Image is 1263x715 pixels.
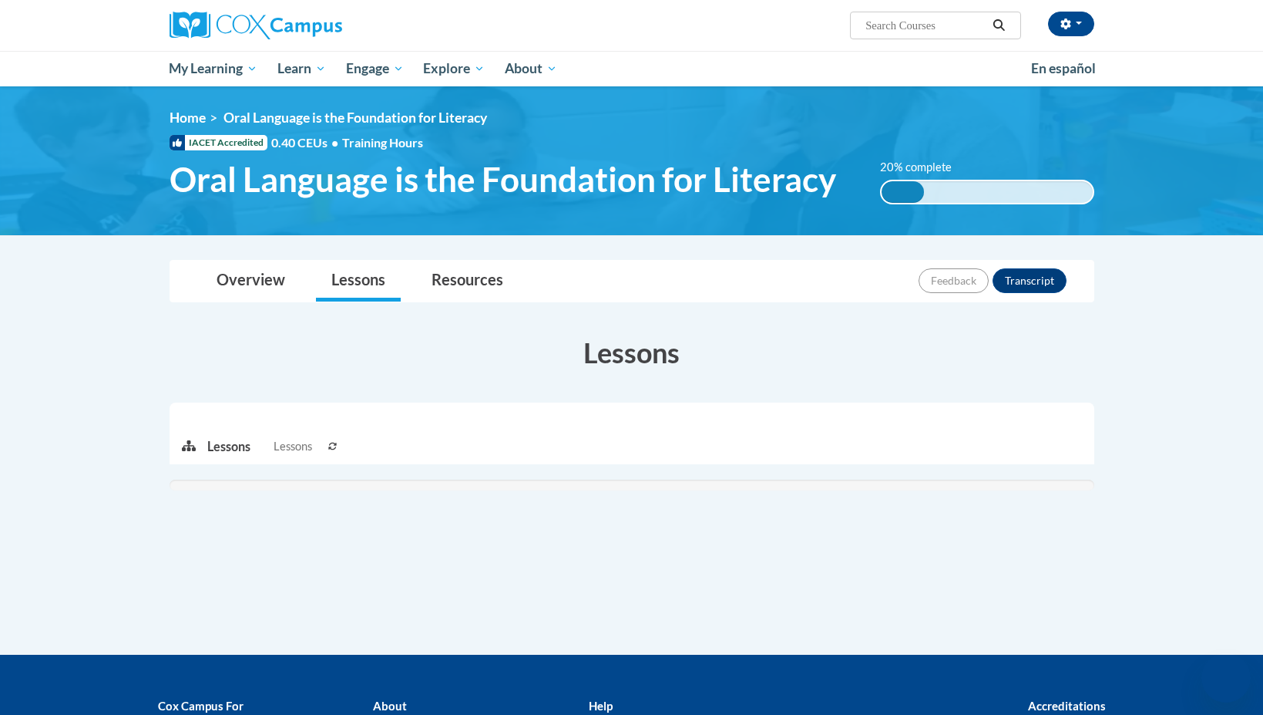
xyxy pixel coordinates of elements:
b: Cox Campus For [158,699,244,713]
span: Oral Language is the Foundation for Literacy [170,159,836,200]
a: My Learning [160,51,268,86]
span: Lessons [274,438,312,455]
img: Cox Campus [170,12,342,39]
p: Lessons [207,438,250,455]
a: Learn [267,51,336,86]
b: Accreditations [1028,699,1106,713]
a: Resources [416,261,519,302]
a: Cox Campus [170,12,462,39]
a: Explore [413,51,495,86]
a: Lessons [316,261,401,302]
b: Help [589,699,613,713]
button: Feedback [919,268,989,293]
iframe: Button to launch messaging window [1201,653,1251,703]
h3: Lessons [170,333,1094,372]
span: Learn [277,59,326,78]
a: Home [170,110,206,126]
span: • [331,135,338,150]
span: Training Hours [342,135,423,150]
span: About [505,59,557,78]
a: About [495,51,567,86]
span: 0.40 CEUs [271,134,342,151]
span: Oral Language is the Foundation for Literacy [223,110,487,126]
input: Search Courses [864,16,987,35]
b: About [373,699,407,713]
span: IACET Accredited [170,135,267,150]
button: Account Settings [1048,12,1094,36]
a: En español [1021,52,1106,85]
span: Explore [423,59,485,78]
a: Engage [336,51,414,86]
span: Engage [346,59,404,78]
span: En español [1031,60,1096,76]
div: 20% complete [882,181,924,203]
div: Main menu [146,51,1117,86]
a: Overview [201,261,301,302]
label: 20% complete [880,159,969,176]
button: Search [987,16,1010,35]
span: My Learning [169,59,257,78]
button: Transcript [993,268,1066,293]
